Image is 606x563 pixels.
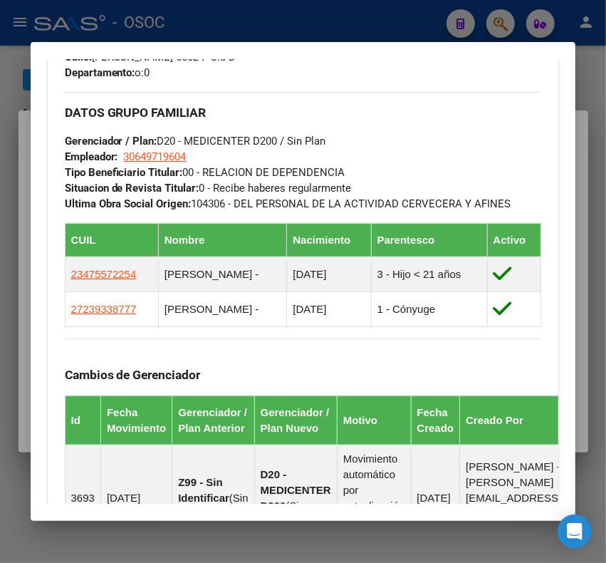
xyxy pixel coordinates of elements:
th: Parentesco [371,223,487,257]
h3: Cambios de Gerenciador [65,367,542,383]
strong: Departamento: [65,66,135,79]
td: Movimiento automático por actualización de padrón ágil [337,445,411,551]
strong: Tipo Beneficiario Titular: [65,166,183,179]
td: ( ) [172,445,254,551]
strong: Ultima Obra Social Origen: [65,197,192,210]
strong: D20 - MEDICENTER D200 [261,468,331,512]
strong: Empleador: [65,150,118,163]
th: Activo [487,223,541,257]
td: [DATE] [287,257,371,291]
strong: Calle: [65,51,92,63]
td: 3693 [65,445,100,551]
span: 00 - RELACION DE DEPENDENCIA [65,166,345,179]
td: [PERSON_NAME] - [PERSON_NAME][EMAIL_ADDRESS][PERSON_NAME][DOMAIN_NAME] [460,445,568,551]
td: [DATE] [100,445,172,551]
h3: DATOS GRUPO FAMILIAR [65,105,542,120]
strong: Situacion de Revista Titular: [65,182,199,195]
th: Nombre [158,223,287,257]
span: 104306 - DEL PERSONAL DE LA ACTIVIDAD CERVECERA Y AFINES [65,197,511,210]
th: Gerenciador / Plan Anterior [172,396,254,445]
span: 30649719604 [124,150,187,163]
td: [DATE] [287,291,371,326]
span: 0 - Recibe haberes regularmente [65,182,352,195]
th: Creado Por [460,396,568,445]
th: Gerenciador / Plan Nuevo [254,396,337,445]
th: Nacimiento [287,223,371,257]
span: [PERSON_NAME] 5562 P o:0 D [65,51,236,63]
td: ( ) [254,445,337,551]
strong: Z99 - Sin Identificar [178,476,229,504]
div: Open Intercom Messenger [558,515,592,549]
td: 3 - Hijo < 21 años [371,257,487,291]
th: Fecha Creado [411,396,460,445]
td: [PERSON_NAME] - [158,257,287,291]
td: [PERSON_NAME] - [158,291,287,326]
th: Fecha Movimiento [100,396,172,445]
th: CUIL [65,223,158,257]
th: Motivo [337,396,411,445]
span: D20 - MEDICENTER D200 / Sin Plan [65,135,326,148]
td: [DATE] [411,445,460,551]
span: 23475572254 [71,268,137,280]
span: o:0 [65,66,150,79]
td: 1 - Cónyuge [371,291,487,326]
th: Id [65,396,100,445]
span: 27239338777 [71,303,137,315]
strong: Gerenciador / Plan: [65,135,157,148]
